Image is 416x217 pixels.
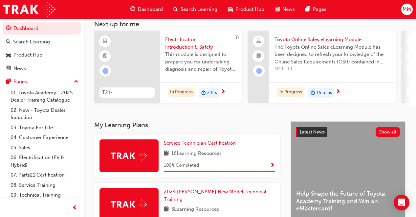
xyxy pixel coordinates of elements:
[171,205,219,214] span: 5 Learning Resources
[3,21,81,76] button: DashboardSearch LearningProduct HubNews
[228,5,233,13] span: car-icon
[221,89,226,95] span: next-icon
[8,143,81,153] a: 05. Sales
[274,43,390,66] span: The Toyota Online Sales eLearning Module has been designed to refresh your knowledge of the Onlin...
[3,22,81,35] a: Dashboard
[111,151,147,161] img: Trak
[401,4,413,15] button: MM
[8,88,81,105] a: 01. Toyota Academy - 2025 Dealer Training Catalogue
[164,140,236,146] span: Service Technician Certification
[6,66,11,72] span: news-icon
[3,62,81,75] a: News
[165,51,237,73] span: This module is designed to prepare you for undertaking diagnosis and repair of Toyota & Lexus Ele...
[164,162,199,169] span: 100 % Completed
[3,2,55,17] img: Trak
[376,127,400,137] button: Show all
[317,89,332,97] span: 15 mins
[236,35,239,40] span: 0
[74,78,78,86] span: up-icon
[275,5,280,13] span: news-icon
[164,150,169,158] span: book-icon
[6,52,11,58] span: car-icon
[3,49,81,61] a: Product Hub
[102,68,108,74] span: learningRecordVerb_ATTEMPT-icon
[125,3,168,16] a: guage-iconDashboard
[164,205,169,214] span: book-icon
[138,6,163,13] span: Dashboard
[300,3,332,16] a: pages-iconPages
[311,88,315,97] span: duration-icon
[410,68,416,74] span: learningRecordVerb_NONE-icon
[130,5,135,13] span: guage-icon
[94,31,242,103] a: 0T21-FOD_HVIS_PREREQElectrification Introduction & SafetyThis module is designed to prepare you f...
[103,37,107,46] span: learningResourceType_ELEARNING-icon
[103,52,107,60] span: booktick-icon
[207,89,217,97] span: 2 hrs
[168,3,223,16] a: search-iconSearch Learning
[8,133,81,143] a: 04. Customer Experience
[72,204,77,212] span: prev-icon
[164,139,238,147] a: Service Technician Certification
[84,20,416,28] h3: Next up for me
[13,78,27,85] div: Pages
[8,190,81,200] a: 09. Technical Training
[3,76,81,88] button: Pages
[8,123,81,133] a: 03. Toyota For Life
[165,36,237,51] span: Electrification Introduction & Safety
[410,52,415,60] span: booktick-icon
[256,52,261,60] span: booktick-icon
[282,6,295,13] span: News
[410,37,415,46] span: learningResourceType_ELEARNING-icon
[296,190,400,212] span: Help Shape the Future of Toyota Academy Training and Win an eMastercard!
[256,37,261,46] span: laptop-icon
[181,6,217,13] span: Search Learning
[223,3,270,16] a: car-iconProduct Hub
[6,39,11,45] span: search-icon
[8,170,81,180] a: 07. Parts21 Certification
[403,6,411,13] span: MM
[201,88,206,97] span: duration-icon
[270,3,300,16] a: news-iconNews
[256,68,262,74] span: learningRecordVerb_ATTEMPT-icon
[173,5,178,13] span: search-icon
[394,195,409,210] div: Open Intercom Messenger
[270,163,275,169] span: Show Progress
[13,65,26,72] div: News
[300,129,325,135] span: Latest News
[248,31,396,103] a: Toyota Online Sales eLearning ModuleThe Toyota Online Sales eLearning Module has been designed to...
[8,180,81,190] a: 08. Service Training
[6,26,11,32] span: guage-icon
[270,161,275,170] button: Show Progress
[274,65,390,73] span: OSR-EL1
[164,189,266,202] span: 2024 [PERSON_NAME] New Model Technical Training
[336,89,340,95] span: next-icon
[102,89,152,96] span: T21-FOD_HVIS_PREREQ
[94,121,280,129] h3: My Learning Plans
[235,6,264,13] span: Product Hub
[6,79,11,85] span: pages-icon
[8,153,81,170] a: 06. Electrification (EV & Hybrid)
[13,51,42,59] div: Product Hub
[168,88,195,97] div: In Progress
[296,127,400,137] a: Latest NewsShow all
[111,199,147,209] img: Trak
[13,38,50,46] div: Search Learning
[164,188,275,203] a: 2024 [PERSON_NAME] New Model Technical Training
[313,6,326,13] span: Pages
[277,88,304,97] div: In Progress
[3,36,81,48] a: Search Learning
[305,5,310,13] span: pages-icon
[8,105,81,123] a: 02. New - Toyota Dealer Induction
[274,36,390,43] span: Toyota Online Sales eLearning Module
[171,150,222,158] span: 16 Learning Resources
